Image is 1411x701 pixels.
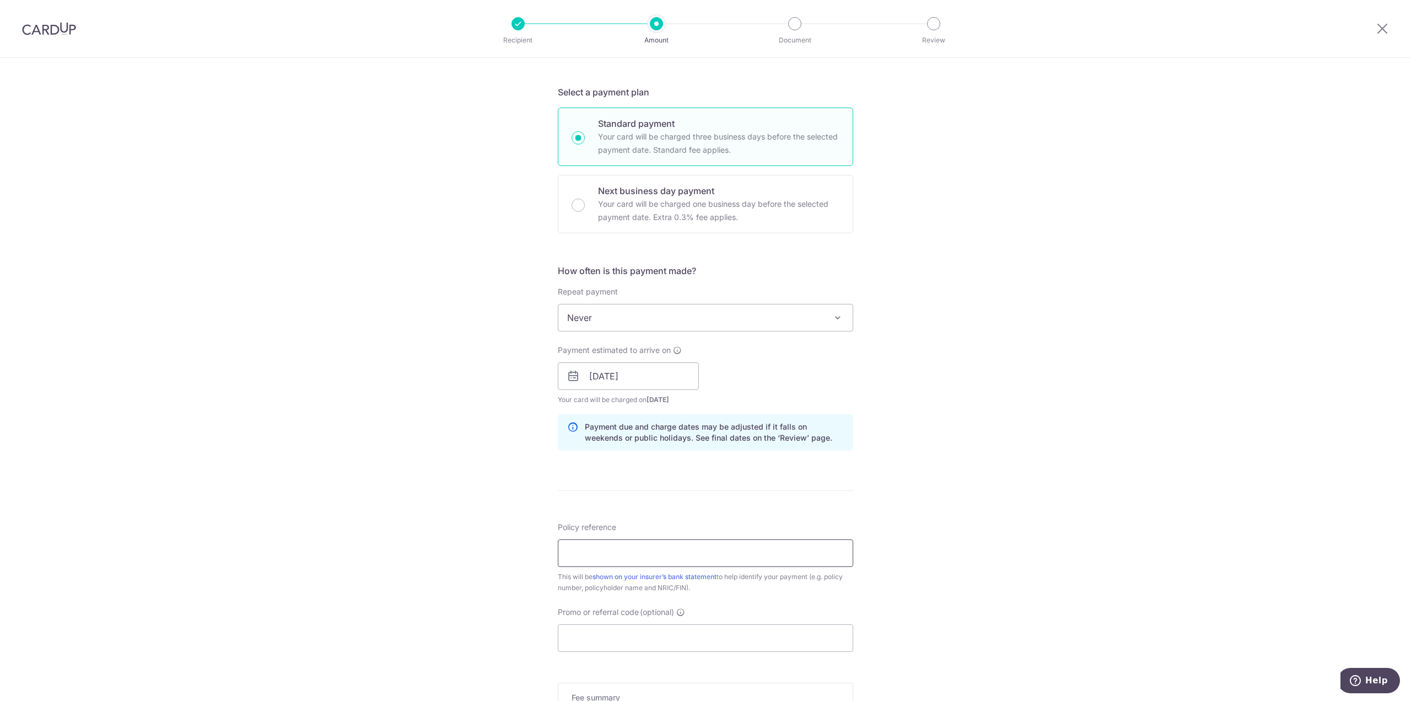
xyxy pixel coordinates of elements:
p: Review [893,35,974,46]
h5: Select a payment plan [558,85,853,99]
p: Amount [616,35,697,46]
span: Promo or referral code [558,607,639,618]
p: Next business day payment [598,184,839,197]
span: (optional) [640,607,674,618]
a: shown on your insurer’s bank statement [593,572,717,581]
p: Your card will be charged one business day before the selected payment date. Extra 0.3% fee applies. [598,197,839,224]
label: Repeat payment [558,286,618,297]
span: Payment estimated to arrive on [558,345,671,356]
img: CardUp [22,22,76,35]
p: Document [754,35,836,46]
p: Standard payment [598,117,839,130]
p: Payment due and charge dates may be adjusted if it falls on weekends or public holidays. See fina... [585,421,844,443]
h5: How often is this payment made? [558,264,853,277]
label: Policy reference [558,522,616,533]
div: This will be to help identify your payment (e.g. policy number, policyholder name and NRIC/FIN). [558,571,853,593]
p: Your card will be charged three business days before the selected payment date. Standard fee appl... [598,130,839,157]
iframe: Opens a widget where you can find more information [1340,668,1400,695]
span: Your card will be charged on [558,394,699,405]
span: Never [558,304,853,331]
span: [DATE] [647,395,669,404]
p: Recipient [477,35,559,46]
input: DD / MM / YYYY [558,362,699,390]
